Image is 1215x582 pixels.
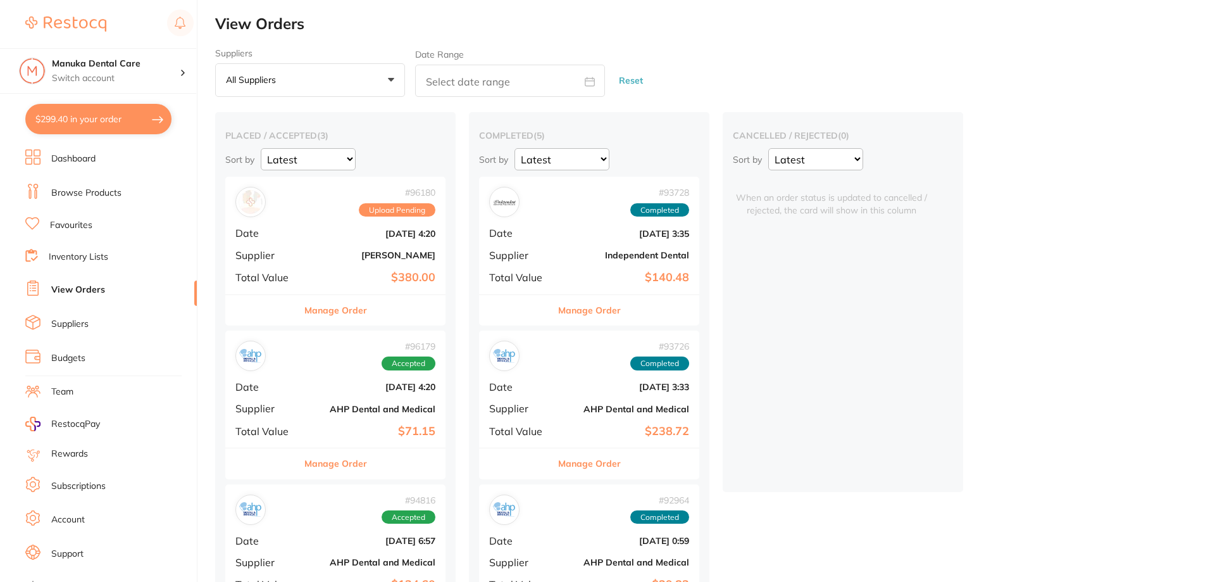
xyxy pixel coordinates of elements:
span: Total Value [489,272,552,283]
b: [DATE] 0:59 [563,536,689,546]
button: Manage Order [558,448,621,479]
span: Accepted [382,510,435,524]
p: Sort by [733,154,762,165]
button: All suppliers [215,63,405,98]
b: $140.48 [563,271,689,284]
img: Henry Schein Halas [239,190,263,214]
b: AHP Dental and Medical [309,557,435,567]
span: Total Value [235,272,299,283]
b: [DATE] 3:33 [563,382,689,392]
a: RestocqPay [25,417,100,431]
label: Suppliers [215,48,405,58]
h2: View Orders [215,15,1215,33]
b: AHP Dental and Medical [563,404,689,414]
b: [DATE] 3:35 [563,229,689,239]
input: Select date range [415,65,605,97]
img: AHP Dental and Medical [239,498,263,522]
p: Sort by [225,154,254,165]
span: When an order status is updated to cancelled / rejected, the card will show in this column [733,177,930,217]
b: Independent Dental [563,250,689,260]
img: Manuka Dental Care [20,58,45,84]
a: Inventory Lists [49,251,108,263]
span: # 92964 [630,495,689,505]
a: Favourites [50,219,92,232]
button: Manage Order [304,295,367,326]
span: Date [235,535,299,547]
b: [PERSON_NAME] [309,250,435,260]
a: Team [51,386,73,398]
img: AHP Dental and Medical [492,344,516,368]
span: # 93726 [630,341,689,351]
span: Supplier [489,403,552,414]
div: AHP Dental and Medical#96179AcceptedDate[DATE] 4:20SupplierAHP Dental and MedicalTotal Value$71.1... [225,331,445,479]
a: Budgets [51,352,85,365]
span: Upload Pending [359,203,435,217]
a: Browse Products [51,187,121,199]
h2: cancelled / rejected ( 0 ) [733,130,953,141]
a: Account [51,514,85,526]
span: Accepted [382,357,435,370]
img: RestocqPay [25,417,40,431]
span: Supplier [489,557,552,568]
span: Completed [630,357,689,370]
b: [DATE] 4:20 [309,229,435,239]
img: AHP Dental and Medical [239,344,263,368]
b: [DATE] 6:57 [309,536,435,546]
span: Total Value [235,426,299,437]
b: [DATE] 4:20 [309,382,435,392]
img: Restocq Logo [25,16,106,32]
span: Date [235,227,299,239]
label: Date Range [415,49,464,60]
h2: placed / accepted ( 3 ) [225,130,445,141]
span: RestocqPay [51,418,100,431]
div: Henry Schein Halas#96180Upload PendingDate[DATE] 4:20Supplier[PERSON_NAME]Total Value$380.00Manag... [225,177,445,326]
span: # 93728 [630,187,689,198]
a: Restocq Logo [25,9,106,39]
b: AHP Dental and Medical [309,404,435,414]
a: Rewards [51,448,88,460]
button: $299.40 in your order [25,104,171,134]
span: Total Value [489,426,552,437]
p: All suppliers [226,74,281,85]
button: Reset [615,64,647,98]
a: Subscriptions [51,480,106,493]
p: Sort by [479,154,508,165]
span: # 94816 [382,495,435,505]
b: $380.00 [309,271,435,284]
span: Supplier [235,250,299,261]
a: Support [51,548,84,560]
span: Date [235,381,299,393]
span: Date [489,227,552,239]
b: $71.15 [309,425,435,438]
span: # 96180 [359,187,435,198]
span: Supplier [489,250,552,261]
p: Switch account [52,72,180,85]
b: $238.72 [563,425,689,438]
h4: Manuka Dental Care [52,58,180,70]
span: Date [489,381,552,393]
span: # 96179 [382,341,435,351]
span: Supplier [235,557,299,568]
button: Manage Order [558,295,621,326]
a: View Orders [51,284,105,296]
span: Completed [630,203,689,217]
span: Supplier [235,403,299,414]
span: Date [489,535,552,547]
span: Completed [630,510,689,524]
img: Independent Dental [492,190,516,214]
b: AHP Dental and Medical [563,557,689,567]
a: Suppliers [51,318,89,331]
a: Dashboard [51,153,96,165]
button: Manage Order [304,448,367,479]
img: AHP Dental and Medical [492,498,516,522]
h2: completed ( 5 ) [479,130,699,141]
